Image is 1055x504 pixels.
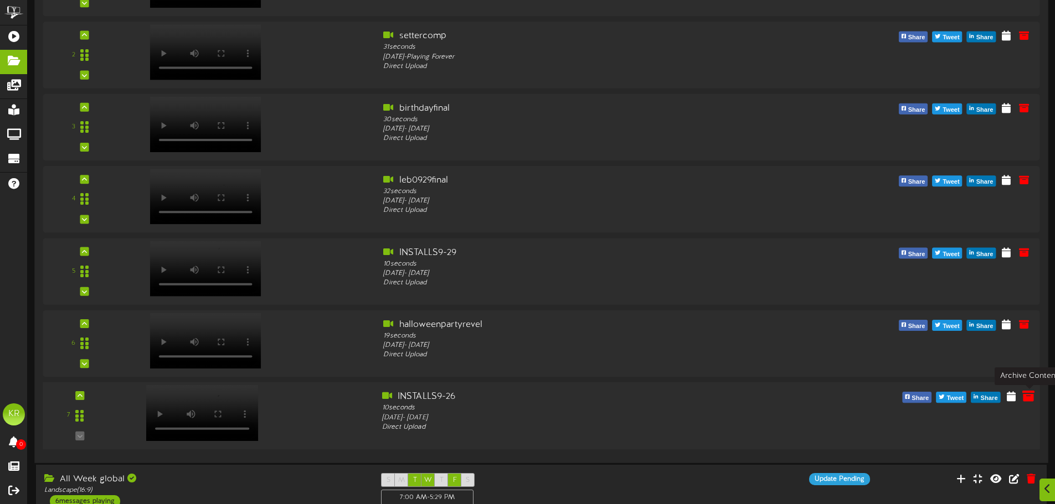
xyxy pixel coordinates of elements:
span: Share [974,248,996,261]
div: [DATE] - [DATE] [383,124,782,134]
span: 0 [16,439,26,450]
button: Share [967,175,996,186]
div: 6 [71,339,75,348]
button: Tweet [936,392,966,403]
span: Tweet [940,320,961,332]
div: leb0929final [383,174,782,187]
span: T [413,476,417,484]
button: Share [899,103,928,115]
span: Share [974,320,996,332]
div: Direct Upload [383,278,782,288]
div: Update Pending [809,473,870,485]
span: Share [906,248,928,261]
span: Tweet [940,104,961,116]
span: F [453,476,457,484]
div: [DATE] - [DATE] [383,196,782,206]
button: Share [899,175,928,186]
span: S [466,476,470,484]
button: Tweet [932,248,962,259]
div: [DATE] - [DATE] [383,269,782,278]
span: Share [909,392,931,404]
div: 10 seconds [383,259,782,268]
div: 19 seconds [383,331,782,341]
span: Tweet [940,248,961,261]
div: INSTALLS9-26 [382,391,785,403]
button: Share [967,320,996,331]
div: [DATE] - [DATE] [383,341,782,350]
button: Tweet [932,175,962,186]
button: Share [967,32,996,43]
div: [DATE] - [DATE] [382,413,785,422]
div: halloweenpartyrevel [383,319,782,331]
button: Share [902,392,932,403]
div: Direct Upload [383,62,782,71]
div: 31 seconds [383,43,782,52]
div: Landscape ( 16:9 ) [44,486,364,495]
span: W [424,476,432,484]
div: settercomp [383,30,782,43]
button: Tweet [932,320,962,331]
div: Direct Upload [382,423,785,432]
span: Share [974,176,996,188]
div: Direct Upload [383,134,782,143]
div: 10 seconds [382,403,785,413]
span: M [398,476,405,484]
div: INSTALLS9-29 [383,247,782,259]
button: Share [899,32,928,43]
div: birthdayfinal [383,102,782,115]
span: S [387,476,390,484]
button: Share [899,320,928,331]
button: Share [967,248,996,259]
button: Share [971,392,1000,403]
div: All Week global [44,473,364,486]
span: Share [906,320,928,332]
span: Tweet [944,392,966,404]
div: [DATE] - Playing Forever [383,52,782,61]
span: Share [979,392,1000,404]
button: Tweet [932,32,962,43]
button: Share [899,248,928,259]
div: KR [3,403,25,425]
span: Share [906,104,928,116]
button: Tweet [932,103,962,115]
span: Tweet [940,32,961,44]
div: 32 seconds [383,187,782,196]
span: Share [974,32,996,44]
button: Share [967,103,996,115]
div: Direct Upload [383,206,782,215]
span: Tweet [940,176,961,188]
span: T [440,476,444,484]
span: Share [906,32,928,44]
span: Share [974,104,996,116]
div: Direct Upload [383,350,782,360]
div: 30 seconds [383,115,782,124]
span: Share [906,176,928,188]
